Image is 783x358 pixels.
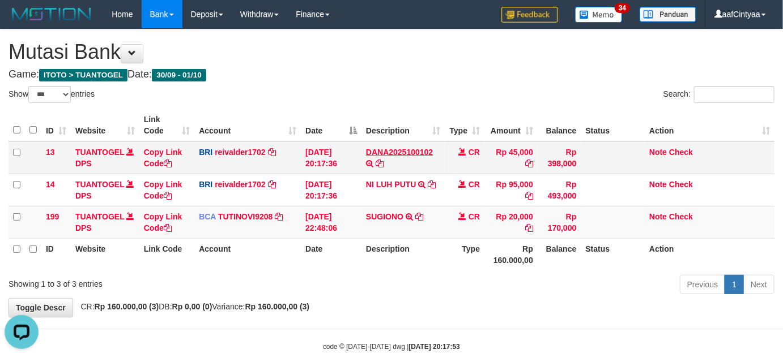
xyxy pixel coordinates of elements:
th: Description: activate to sort column ascending [361,109,445,141]
span: CR: DB: Variance: [75,302,310,311]
a: Note [649,212,667,221]
span: CR [469,148,480,157]
span: 34 [615,3,630,13]
a: TUANTOGEL [75,180,125,189]
img: MOTION_logo.png [8,6,95,23]
th: ID [41,238,71,270]
th: Link Code [139,238,194,270]
td: Rp 20,000 [484,206,538,238]
a: Copy DANA2025100102 to clipboard [376,159,384,168]
strong: [DATE] 20:17:53 [409,343,460,351]
td: Rp 45,000 [484,141,538,174]
span: BRI [199,180,212,189]
span: 14 [46,180,55,189]
span: CR [469,180,480,189]
th: Link Code: activate to sort column ascending [139,109,194,141]
a: Check [669,180,693,189]
a: Copy Link Code [144,180,182,200]
input: Search: [694,86,775,103]
th: Account: activate to sort column ascending [194,109,301,141]
a: DANA2025100102 [366,148,433,157]
span: CR [469,212,480,221]
img: Feedback.jpg [501,7,558,23]
td: [DATE] 22:48:06 [301,206,361,238]
th: Description [361,238,445,270]
a: Copy Link Code [144,148,182,168]
a: 1 [725,275,744,294]
a: TUTINOVI9208 [218,212,273,221]
th: Status [581,238,645,270]
td: [DATE] 20:17:36 [301,141,361,174]
a: Copy Rp 20,000 to clipboard [525,223,533,232]
a: Previous [680,275,725,294]
th: Website [71,238,139,270]
a: Next [743,275,775,294]
h1: Mutasi Bank [8,41,775,63]
div: Showing 1 to 3 of 3 entries [8,274,318,290]
td: Rp 493,000 [538,174,581,206]
th: Amount: activate to sort column ascending [484,109,538,141]
strong: Rp 0,00 (0) [172,302,212,311]
span: BRI [199,148,212,157]
a: Copy Link Code [144,212,182,232]
th: Action: activate to sort column ascending [645,109,775,141]
th: Date [301,238,361,270]
th: Type [445,238,484,270]
h4: Game: Date: [8,69,775,80]
th: Account [194,238,301,270]
a: Copy NI LUH PUTU to clipboard [428,180,436,189]
a: Copy reivalder1702 to clipboard [268,180,276,189]
a: Copy Rp 45,000 to clipboard [525,159,533,168]
a: Note [649,180,667,189]
a: Copy SUGIONO to clipboard [415,212,423,221]
td: [DATE] 20:17:36 [301,174,361,206]
img: panduan.png [640,7,696,22]
th: Date: activate to sort column descending [301,109,361,141]
th: Action [645,238,775,270]
a: Check [669,212,693,221]
td: DPS [71,206,139,238]
th: Balance [538,238,581,270]
strong: Rp 160.000,00 (3) [95,302,159,311]
small: code © [DATE]-[DATE] dwg | [323,343,460,351]
strong: Rp 160.000,00 (3) [245,302,310,311]
a: SUGIONO [366,212,403,221]
span: 30/09 - 01/10 [152,69,206,81]
a: reivalder1702 [215,180,266,189]
span: 13 [46,148,55,157]
a: TUANTOGEL [75,148,125,157]
span: ITOTO > TUANTOGEL [39,69,127,81]
a: reivalder1702 [215,148,266,157]
a: Copy TUTINOVI9208 to clipboard [275,212,283,221]
th: Website: activate to sort column ascending [71,109,139,141]
td: DPS [71,141,139,174]
a: NI LUH PUTU [366,180,416,189]
span: BCA [199,212,216,221]
a: Check [669,148,693,157]
th: ID: activate to sort column ascending [41,109,71,141]
th: Rp 160.000,00 [484,238,538,270]
th: Status [581,109,645,141]
a: TUANTOGEL [75,212,125,221]
img: Button%20Memo.svg [575,7,623,23]
span: 199 [46,212,59,221]
a: Toggle Descr [8,298,73,317]
a: Copy Rp 95,000 to clipboard [525,191,533,200]
label: Show entries [8,86,95,103]
td: Rp 170,000 [538,206,581,238]
button: Open LiveChat chat widget [5,5,39,38]
td: DPS [71,174,139,206]
td: Rp 95,000 [484,174,538,206]
a: Note [649,148,667,157]
a: Copy reivalder1702 to clipboard [268,148,276,157]
label: Search: [663,86,775,103]
th: Balance [538,109,581,141]
td: Rp 398,000 [538,141,581,174]
select: Showentries [28,86,71,103]
th: Type: activate to sort column ascending [445,109,484,141]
